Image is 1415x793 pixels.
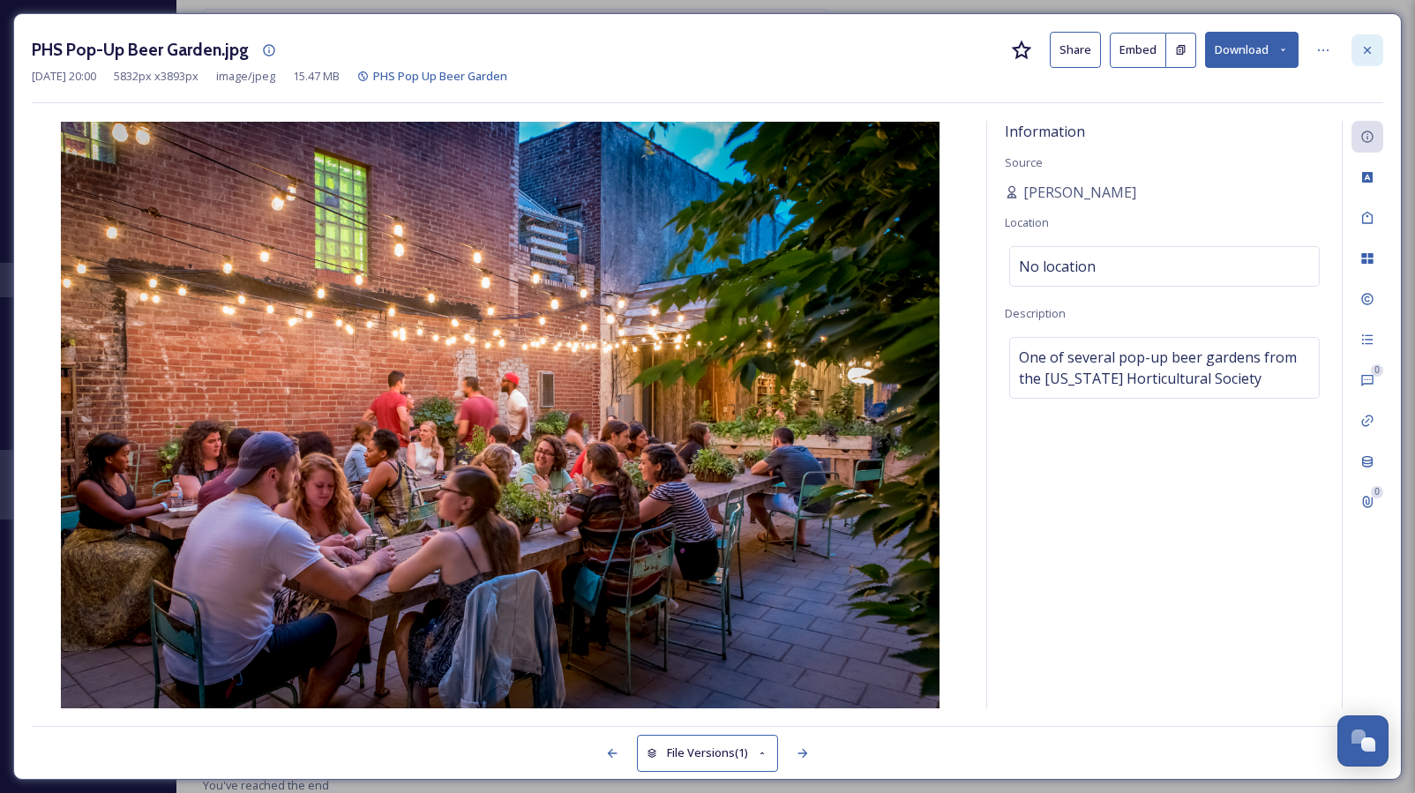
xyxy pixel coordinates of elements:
div: 0 [1371,486,1383,498]
button: Embed [1110,33,1166,68]
button: File Versions(1) [637,735,778,771]
span: No location [1019,256,1096,277]
button: Open Chat [1337,715,1389,767]
span: PHS Pop Up Beer Garden [373,68,507,84]
h3: PHS Pop-Up Beer Garden.jpg [32,37,249,63]
span: Description [1005,305,1066,321]
span: Source [1005,154,1043,170]
span: One of several pop-up beer gardens from the [US_STATE] Horticultural Society [1019,347,1310,389]
span: [DATE] 20:00 [32,68,96,85]
span: Location [1005,214,1049,230]
span: Information [1005,122,1085,141]
span: [PERSON_NAME] [1023,182,1136,203]
div: 0 [1371,364,1383,377]
button: Share [1050,32,1101,68]
span: 5832 px x 3893 px [114,68,198,85]
span: 15.47 MB [293,68,340,85]
img: c8116-Zg3-npz.jpg [32,122,969,708]
span: image/jpeg [216,68,275,85]
button: Download [1205,32,1299,68]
